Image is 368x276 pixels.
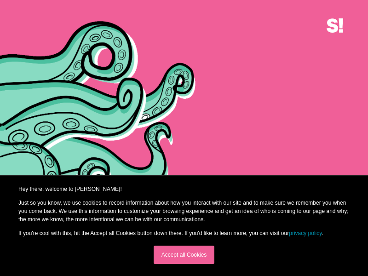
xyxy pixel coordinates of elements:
img: This is an image of the white S! logo [327,18,343,33]
a: privacy policy [289,230,322,236]
p: Hey there, welcome to [PERSON_NAME]! [18,185,350,193]
a: Accept all Cookies [154,246,215,264]
p: If you're cool with this, hit the Accept all Cookies button down there. If you'd like to learn mo... [18,229,350,237]
p: Just so you know, we use cookies to record information about how you interact with our site and t... [18,199,350,224]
